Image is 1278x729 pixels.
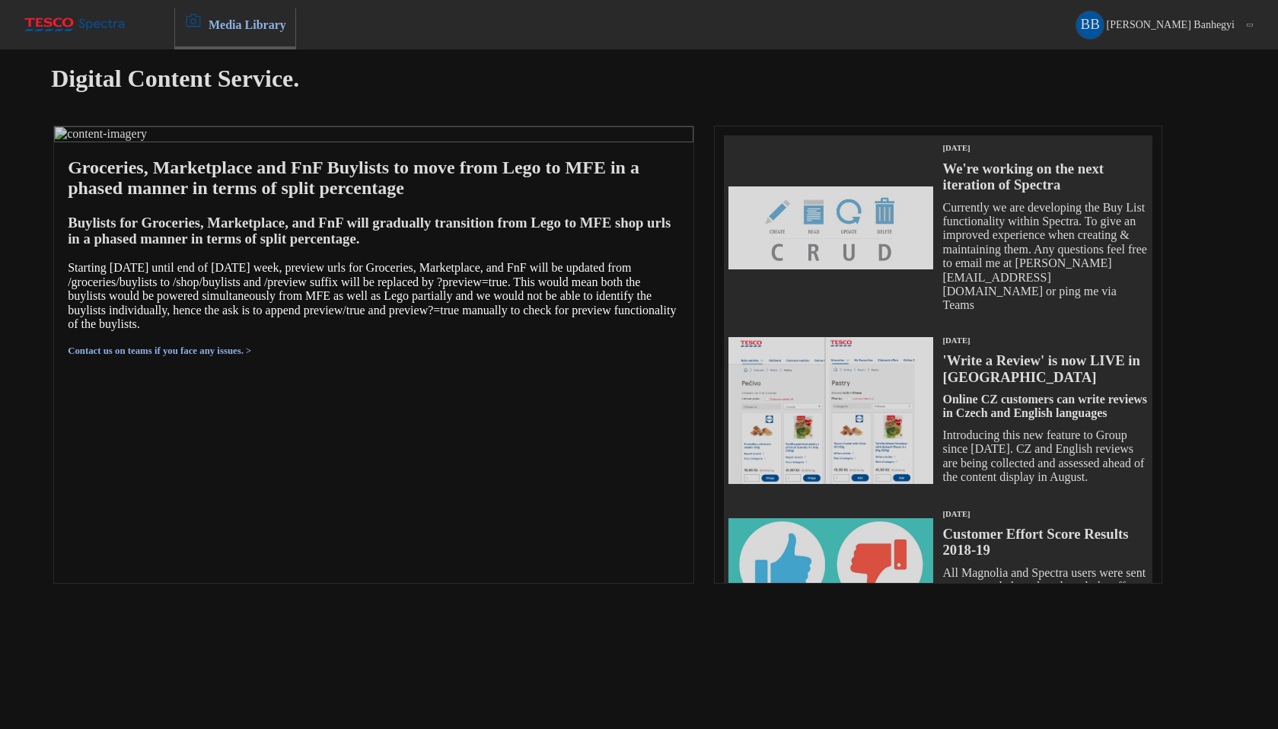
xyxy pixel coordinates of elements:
[942,336,1148,345] h6: [DATE]
[942,161,1148,193] h3: We're working on the next iteration of Spectra
[942,428,1148,485] p: Introducing this new feature to Group since [DATE]. CZ and English reviews are being collected an...
[942,509,1148,518] h6: [DATE]
[1076,11,1104,39] span: BB
[68,158,680,199] h2: Groceries, Marketplace and FnF Buylists to move from Lego to MFE in a phased manner in terms of s...
[51,65,1227,93] h1: Digital Content Service
[942,143,1148,152] h6: [DATE]
[728,509,934,622] img: News Image
[942,526,1148,559] h3: Customer Effort Score Results 2018-19
[68,215,680,247] h3: Buylists for Groceries, Marketplace, and FnF will gradually transition from Lego to MFE shop urls...
[728,143,934,312] img: News Image
[209,18,286,31] span: Media Library
[68,345,251,356] a: Contact us on teams if you face any issues.
[55,127,147,141] img: content-imagery
[942,201,1148,313] p: Currently we are developing the Buy List functionality within Spectra. To give an improved experi...
[68,261,680,331] p: Starting [DATE] until end of [DATE] week, preview urls for Groceries, Marketplace, and FnF will b...
[175,8,296,49] a: Media Library
[1107,19,1235,31] span: [PERSON_NAME] Banhegyi
[942,393,1148,421] h4: Online CZ customers can write reviews in Czech and English languages
[728,336,934,486] img: News Image
[942,352,1148,385] h3: 'Write a Review' is now LIVE in [GEOGRAPHIC_DATA]
[942,566,1148,622] p: All Magnolia and Spectra users were sent a survey to help us benchmark the effort score of our pl...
